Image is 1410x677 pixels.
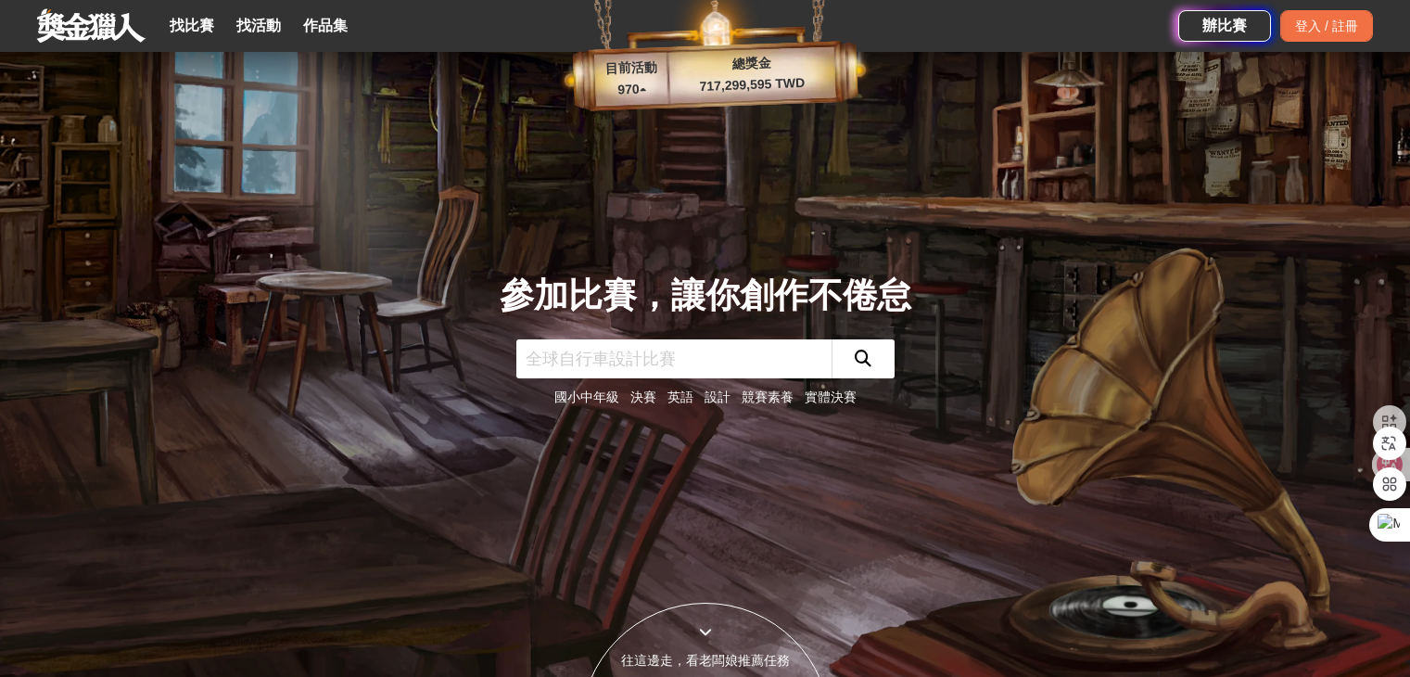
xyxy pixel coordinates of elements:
[705,390,730,404] a: 設計
[630,390,656,404] a: 決賽
[500,270,911,322] div: 參加比賽，讓你創作不倦怠
[667,390,693,404] a: 英語
[742,390,794,404] a: 競賽素養
[162,13,222,39] a: 找比賽
[516,339,832,378] input: 全球自行車設計比賽
[593,57,668,80] p: 目前活動
[594,79,669,101] p: 970 ▴
[581,651,830,671] div: 往這邊走，看老闆娘推薦任務
[668,72,836,97] p: 717,299,595 TWD
[1280,10,1373,42] div: 登入 / 註冊
[554,390,619,404] a: 國小中年級
[296,13,355,39] a: 作品集
[1178,10,1271,42] a: 辦比賽
[805,390,857,404] a: 實體決賽
[667,51,835,76] p: 總獎金
[229,13,288,39] a: 找活動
